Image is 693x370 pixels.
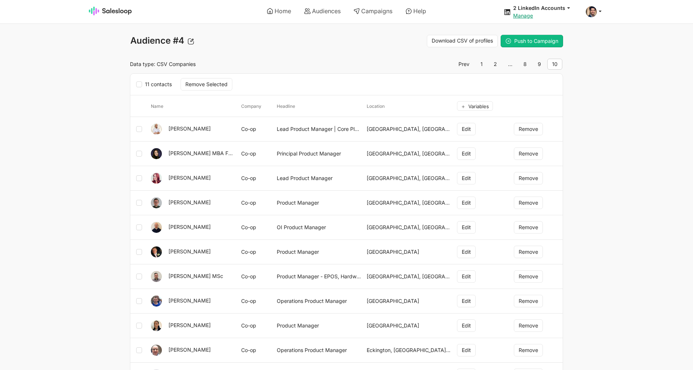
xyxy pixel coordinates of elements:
[168,322,211,328] a: [PERSON_NAME]
[168,199,211,205] a: [PERSON_NAME]
[168,297,211,304] a: [PERSON_NAME]
[274,117,364,142] td: Lead Product Manager | Core Platform Team
[514,221,543,234] button: Remove
[238,117,274,142] td: Co-op
[514,123,543,135] button: Remove
[364,95,454,117] th: location
[489,59,502,70] a: 2
[274,289,364,314] td: Operations Product Manager
[457,319,476,332] button: Edit
[364,191,454,215] td: [GEOGRAPHIC_DATA], [GEOGRAPHIC_DATA]
[274,191,364,215] td: Product Manager
[364,215,454,240] td: [GEOGRAPHIC_DATA], [GEOGRAPHIC_DATA], [GEOGRAPHIC_DATA]
[513,12,533,19] a: Manage
[503,59,517,70] span: …
[514,295,543,307] button: Remove
[274,264,364,289] td: Product Manager - EPOS, Hardware & Payments
[457,246,476,258] button: Edit
[274,314,364,338] td: Product Manager
[468,103,489,109] span: Variables
[547,59,562,70] span: 10
[514,38,558,44] span: Push to Campaign
[454,59,474,70] a: Prev
[364,240,454,264] td: [GEOGRAPHIC_DATA]
[274,142,364,166] td: Principal Product Manager
[238,240,274,264] td: Co-op
[238,264,274,289] td: Co-op
[364,289,454,314] td: [GEOGRAPHIC_DATA]
[364,117,454,142] td: [GEOGRAPHIC_DATA], [GEOGRAPHIC_DATA]
[274,166,364,191] td: Lead Product Manager
[519,59,531,70] a: 8
[238,289,274,314] td: Co-op
[364,314,454,338] td: [GEOGRAPHIC_DATA]
[348,5,398,17] a: Campaigns
[168,175,211,181] a: [PERSON_NAME]
[274,95,364,117] th: headline
[364,264,454,289] td: [GEOGRAPHIC_DATA], [GEOGRAPHIC_DATA], [GEOGRAPHIC_DATA]
[238,314,274,338] td: Co-op
[274,215,364,240] td: OI Product Manager
[274,338,364,363] td: Operations Product Manager
[299,5,346,17] a: Audiences
[168,273,223,279] a: [PERSON_NAME] MSc
[457,123,476,135] button: Edit
[501,35,563,47] button: Push to Campaign
[400,5,431,17] a: Help
[457,197,476,209] button: Edit
[457,172,476,184] button: Edit
[89,7,132,15] img: Salesloop
[457,147,476,160] button: Edit
[238,142,274,166] td: Co-op
[168,150,253,156] a: [PERSON_NAME] MBA FCMI CMgr
[514,172,543,184] button: Remove
[427,35,498,47] a: Download CSV of profiles
[136,80,176,89] label: 11 contacts
[533,59,546,70] a: 9
[457,221,476,234] button: Edit
[514,270,543,283] button: Remove
[238,338,274,363] td: Co-op
[238,166,274,191] td: Co-op
[168,125,211,132] a: [PERSON_NAME]
[168,347,211,353] a: [PERSON_NAME]
[274,240,364,264] td: Product Manager
[514,319,543,332] button: Remove
[514,197,543,209] button: Remove
[130,61,342,67] p: Data type: CSV Companies
[238,215,274,240] td: Co-op
[130,35,185,46] span: Audience #4
[476,59,487,70] a: 1
[364,166,454,191] td: [GEOGRAPHIC_DATA], [GEOGRAPHIC_DATA], [GEOGRAPHIC_DATA]
[514,147,543,160] button: Remove
[514,246,543,258] button: Remove
[168,224,211,230] a: [PERSON_NAME]
[168,248,211,254] a: [PERSON_NAME]
[238,191,274,215] td: Co-op
[364,338,454,363] td: Eckington, [GEOGRAPHIC_DATA], [GEOGRAPHIC_DATA]
[457,295,476,307] button: Edit
[513,4,577,11] button: 2 LinkedIn Accounts
[514,344,543,356] button: Remove
[457,270,476,283] button: Edit
[148,95,238,117] th: name
[364,142,454,166] td: [GEOGRAPHIC_DATA], [GEOGRAPHIC_DATA], [GEOGRAPHIC_DATA]
[181,78,232,91] button: Remove Selected
[262,5,296,17] a: Home
[457,344,476,356] button: Edit
[457,101,493,111] button: Variables
[238,95,274,117] th: company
